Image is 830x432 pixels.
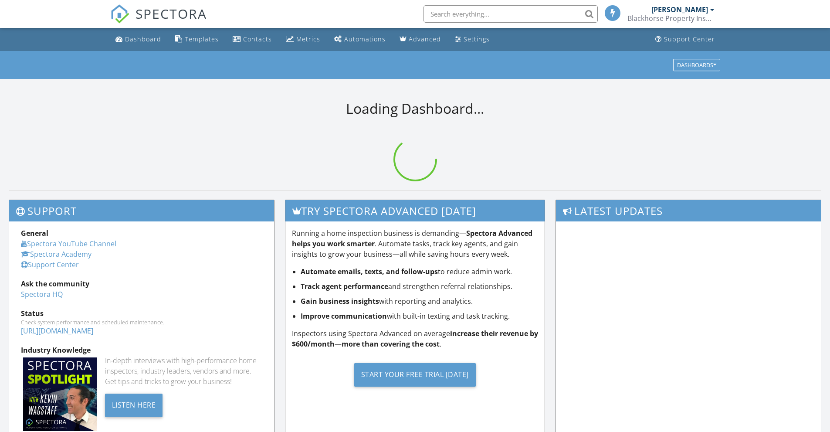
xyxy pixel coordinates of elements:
[344,35,386,43] div: Automations
[451,31,493,48] a: Settings
[21,319,262,326] div: Check system performance and scheduled maintenance.
[21,249,91,259] a: Spectora Academy
[652,31,718,48] a: Support Center
[292,356,539,393] a: Start Your Free Trial [DATE]
[23,357,97,431] img: Spectoraspolightmain
[185,35,219,43] div: Templates
[136,4,207,23] span: SPECTORA
[9,200,274,221] h3: Support
[292,228,539,259] p: Running a home inspection business is demanding— . Automate tasks, track key agents, and gain ins...
[243,35,272,43] div: Contacts
[21,308,262,319] div: Status
[21,228,48,238] strong: General
[331,31,389,48] a: Automations (Basic)
[673,59,720,71] button: Dashboards
[627,14,715,23] div: Blackhorse Property Inspections
[21,345,262,355] div: Industry Knowledge
[396,31,444,48] a: Advanced
[110,4,129,24] img: The Best Home Inspection Software - Spectora
[354,363,476,387] div: Start Your Free Trial [DATE]
[301,311,387,321] strong: Improve communication
[282,31,324,48] a: Metrics
[21,260,79,269] a: Support Center
[651,5,708,14] div: [PERSON_NAME]
[301,267,438,276] strong: Automate emails, texts, and follow-ups
[664,35,715,43] div: Support Center
[21,289,63,299] a: Spectora HQ
[464,35,490,43] div: Settings
[292,328,539,349] p: Inspectors using Spectora Advanced on average .
[677,62,716,68] div: Dashboards
[105,394,163,417] div: Listen Here
[301,282,388,291] strong: Track agent performance
[105,355,262,387] div: In-depth interviews with high-performance home inspectors, industry leaders, vendors and more. Ge...
[112,31,165,48] a: Dashboard
[125,35,161,43] div: Dashboard
[21,326,93,336] a: [URL][DOMAIN_NAME]
[301,281,539,292] li: and strengthen referral relationships.
[229,31,275,48] a: Contacts
[301,296,379,306] strong: Gain business insights
[301,311,539,321] li: with built-in texting and task tracking.
[409,35,441,43] div: Advanced
[285,200,545,221] h3: Try spectora advanced [DATE]
[110,12,207,30] a: SPECTORA
[105,400,163,409] a: Listen Here
[292,329,538,349] strong: increase their revenue by $600/month—more than covering the cost
[301,296,539,306] li: with reporting and analytics.
[21,239,116,248] a: Spectora YouTube Channel
[296,35,320,43] div: Metrics
[172,31,222,48] a: Templates
[292,228,532,248] strong: Spectora Advanced helps you work smarter
[423,5,598,23] input: Search everything...
[556,200,821,221] h3: Latest Updates
[301,266,539,277] li: to reduce admin work.
[21,279,262,289] div: Ask the community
